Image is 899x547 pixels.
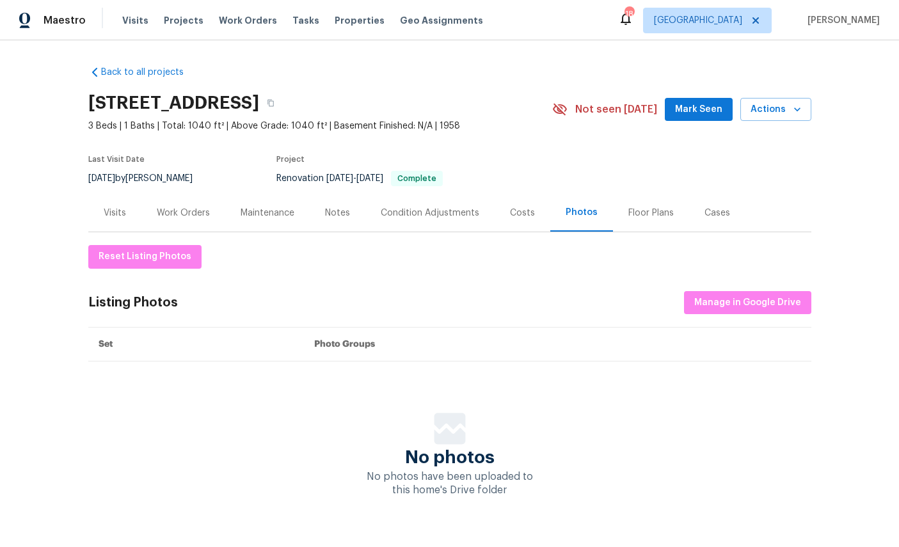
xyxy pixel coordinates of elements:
span: Properties [335,14,385,27]
span: Complete [392,175,442,182]
div: Listing Photos [88,296,178,309]
div: Condition Adjustments [381,207,479,219]
span: Reset Listing Photos [99,249,191,265]
span: [DATE] [88,174,115,183]
span: [DATE] [356,174,383,183]
button: Mark Seen [665,98,733,122]
span: [DATE] [326,174,353,183]
div: Visits [104,207,126,219]
span: No photos have been uploaded to this home's Drive folder [367,472,533,495]
button: Reset Listing Photos [88,245,202,269]
button: Actions [740,98,811,122]
div: Notes [325,207,350,219]
span: Tasks [292,16,319,25]
th: Set [88,328,304,361]
div: Maintenance [241,207,294,219]
span: Project [276,155,305,163]
span: [GEOGRAPHIC_DATA] [654,14,742,27]
div: Photos [566,206,598,219]
th: Photo Groups [304,328,811,361]
span: Maestro [44,14,86,27]
span: Work Orders [219,14,277,27]
div: 18 [625,8,633,20]
div: by [PERSON_NAME] [88,171,208,186]
span: Manage in Google Drive [694,295,801,311]
span: Last Visit Date [88,155,145,163]
div: Work Orders [157,207,210,219]
span: Not seen [DATE] [575,103,657,116]
h2: [STREET_ADDRESS] [88,97,259,109]
span: 3 Beds | 1 Baths | Total: 1040 ft² | Above Grade: 1040 ft² | Basement Finished: N/A | 1958 [88,120,552,132]
a: Back to all projects [88,66,211,79]
span: Geo Assignments [400,14,483,27]
button: Copy Address [259,91,282,115]
span: Mark Seen [675,102,722,118]
button: Manage in Google Drive [684,291,811,315]
span: Actions [751,102,801,118]
span: No photos [405,451,495,464]
span: Visits [122,14,148,27]
span: [PERSON_NAME] [802,14,880,27]
span: Projects [164,14,203,27]
div: Costs [510,207,535,219]
span: - [326,174,383,183]
div: Cases [704,207,730,219]
div: Floor Plans [628,207,674,219]
span: Renovation [276,174,443,183]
